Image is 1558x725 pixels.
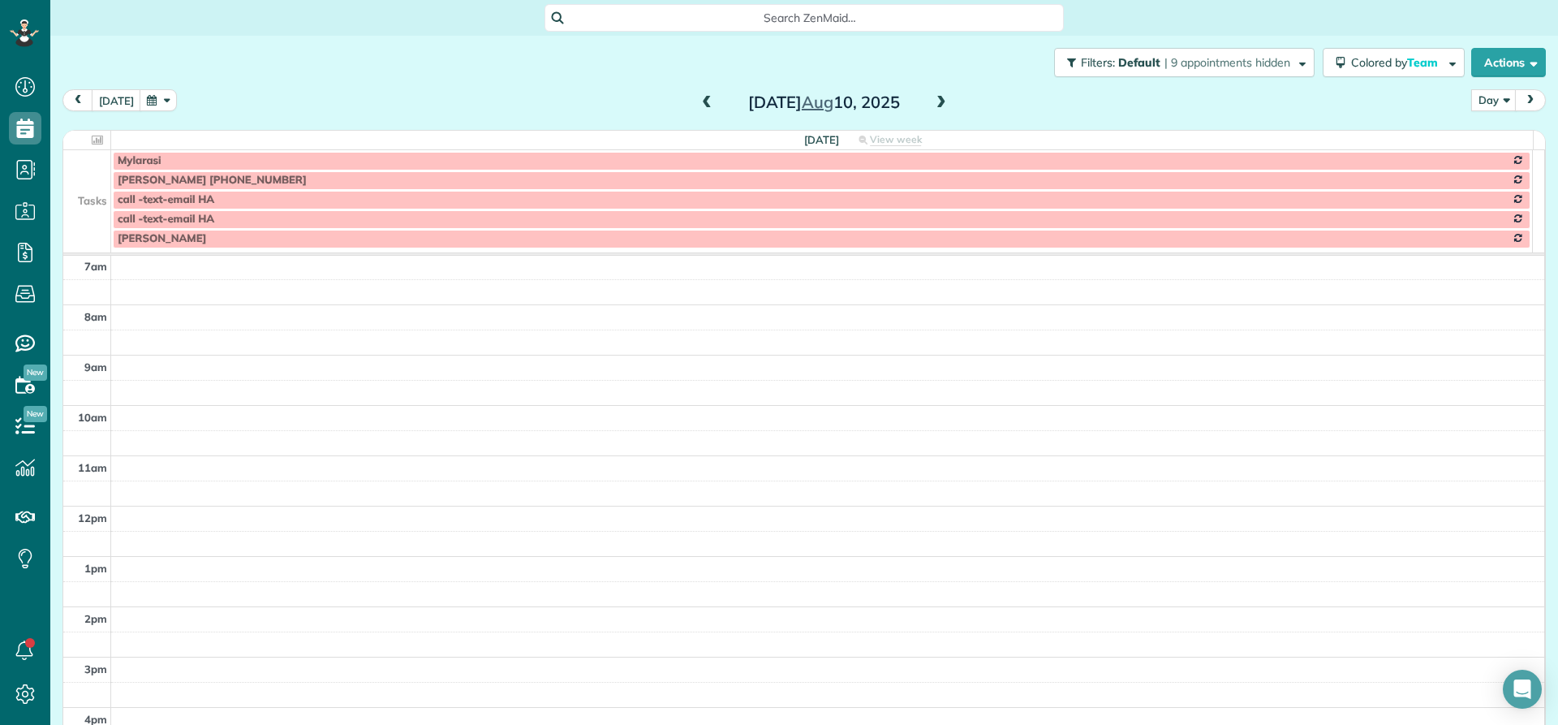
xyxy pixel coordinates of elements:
[62,89,93,111] button: prev
[1323,48,1465,77] button: Colored byTeam
[1054,48,1315,77] button: Filters: Default | 9 appointments hidden
[802,92,833,112] span: Aug
[804,133,839,146] span: [DATE]
[1471,89,1517,111] button: Day
[78,411,107,424] span: 10am
[84,662,107,675] span: 3pm
[1164,55,1290,70] span: | 9 appointments hidden
[1046,48,1315,77] a: Filters: Default | 9 appointments hidden
[722,93,925,111] h2: [DATE] 10, 2025
[870,133,922,146] span: View week
[1407,55,1440,70] span: Team
[84,360,107,373] span: 9am
[118,213,214,226] span: call -text-email HA
[1471,48,1546,77] button: Actions
[92,89,141,111] button: [DATE]
[84,612,107,625] span: 2pm
[1081,55,1115,70] span: Filters:
[78,461,107,474] span: 11am
[118,174,307,187] span: [PERSON_NAME] [PHONE_NUMBER]
[84,562,107,575] span: 1pm
[118,193,214,206] span: call -text-email HA
[1351,55,1444,70] span: Colored by
[84,260,107,273] span: 7am
[1118,55,1161,70] span: Default
[84,310,107,323] span: 8am
[1515,89,1546,111] button: next
[118,154,161,167] span: Mylarasi
[78,511,107,524] span: 12pm
[1503,670,1542,709] div: Open Intercom Messenger
[24,365,47,381] span: New
[118,232,206,245] span: [PERSON_NAME]
[24,406,47,422] span: New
